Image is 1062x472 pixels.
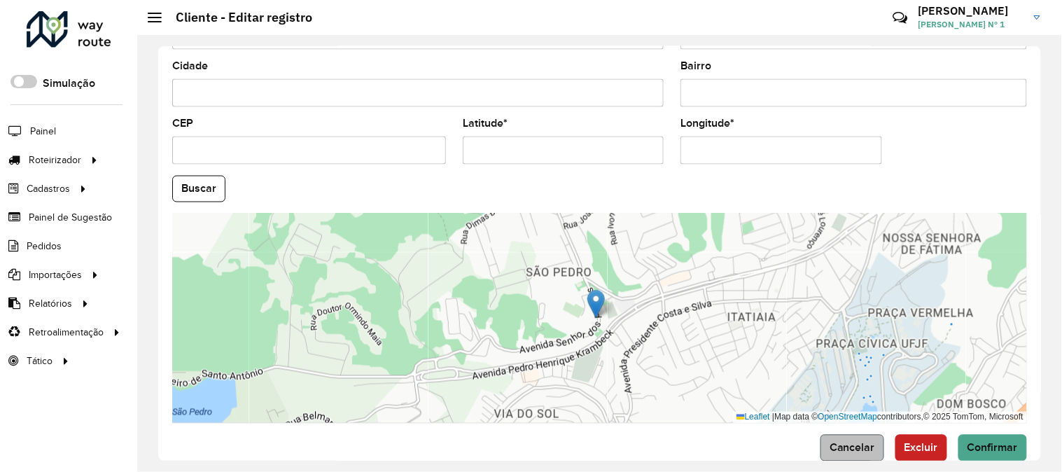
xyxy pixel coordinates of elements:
span: Confirmar [967,442,1018,454]
span: [PERSON_NAME] Nº 1 [918,18,1023,31]
button: Buscar [172,176,225,202]
span: Importações [29,268,82,282]
span: Roteirizador [29,153,81,167]
label: Simulação [43,75,95,92]
span: Relatórios [29,296,72,311]
a: OpenStreetMap [818,412,878,422]
button: Excluir [895,435,947,461]
label: CEP [172,115,193,132]
span: | [772,412,774,422]
span: Excluir [904,442,938,454]
h3: [PERSON_NAME] [918,4,1023,18]
span: Painel [30,124,56,139]
button: Cancelar [820,435,884,461]
label: Longitude [680,115,734,132]
button: Confirmar [958,435,1027,461]
label: Latitude [463,115,508,132]
span: Retroalimentação [29,325,104,340]
img: Marker [587,290,605,319]
label: Cidade [172,57,208,74]
label: Bairro [680,57,711,74]
a: Leaflet [736,412,770,422]
span: Painel de Sugestão [29,210,112,225]
span: Tático [27,354,53,368]
h2: Cliente - Editar registro [162,10,312,25]
span: Cadastros [27,181,70,196]
div: Map data © contributors,© 2025 TomTom, Microsoft [733,412,1027,424]
a: Contato Rápido [885,3,915,33]
span: Pedidos [27,239,62,254]
span: Cancelar [830,442,875,454]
